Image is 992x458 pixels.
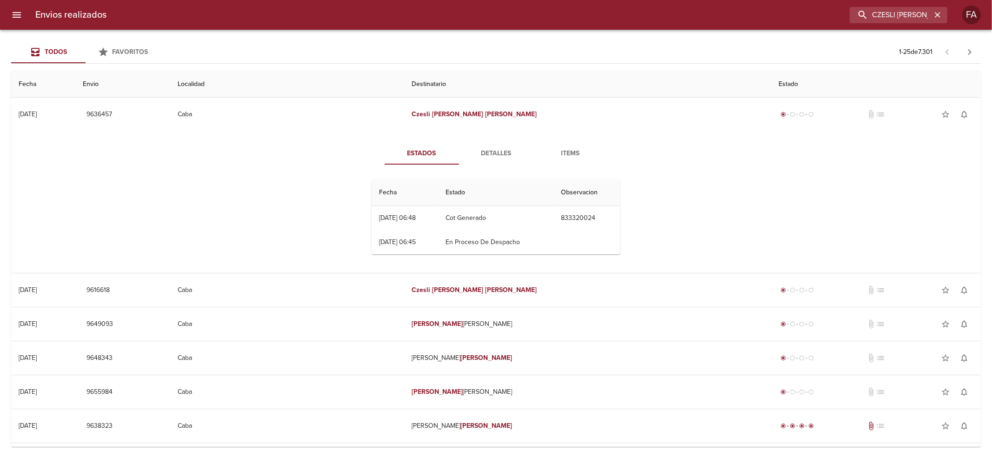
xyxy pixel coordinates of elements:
th: Destinatario [404,71,772,98]
button: Activar notificaciones [955,417,973,435]
td: [PERSON_NAME] [404,341,772,375]
span: 9649093 [87,319,113,330]
div: Generado [779,319,816,329]
button: 9655984 [83,384,116,401]
div: [DATE] [19,388,37,396]
span: radio_button_unchecked [808,321,814,327]
th: Observacion [554,179,620,206]
td: [PERSON_NAME] [404,375,772,409]
div: Generado [779,285,816,295]
button: Activar notificaciones [955,281,973,299]
span: notifications_none [959,319,969,329]
span: No tiene documentos adjuntos [867,285,876,295]
span: No tiene documentos adjuntos [867,110,876,119]
span: star_border [941,285,950,295]
em: Czesli [412,286,430,294]
div: Generado [779,353,816,363]
span: radio_button_unchecked [799,321,805,327]
td: Caba [170,409,404,443]
span: 9655984 [87,386,113,398]
div: [DATE] [19,354,37,362]
td: [PERSON_NAME] [404,307,772,341]
td: Caba [170,341,404,375]
div: [DATE] [19,110,37,118]
span: star_border [941,387,950,397]
td: Cot Generado [438,206,553,230]
table: Tabla de seguimiento [372,179,620,254]
th: Estado [771,71,981,98]
span: Favoritos [113,48,148,56]
button: menu [6,4,28,26]
span: radio_button_unchecked [799,355,805,361]
th: Fecha [11,71,75,98]
span: radio_button_checked [780,389,786,395]
span: radio_button_unchecked [799,389,805,395]
em: [PERSON_NAME] [486,286,537,294]
span: Tiene documentos adjuntos [867,421,876,431]
td: [PERSON_NAME] [404,409,772,443]
span: radio_button_unchecked [808,389,814,395]
span: No tiene documentos adjuntos [867,353,876,363]
span: radio_button_checked [780,355,786,361]
div: [DATE] 06:48 [379,214,416,222]
button: Activar notificaciones [955,383,973,401]
span: star_border [941,319,950,329]
span: radio_button_checked [780,321,786,327]
div: Generado [779,110,816,119]
th: Estado [438,179,553,206]
span: radio_button_unchecked [790,112,795,117]
p: 1 - 25 de 7.301 [899,47,932,57]
span: Items [539,148,602,159]
span: No tiene pedido asociado [876,387,885,397]
div: [DATE] [19,422,37,430]
span: Todos [45,48,67,56]
button: Activar notificaciones [955,315,973,333]
span: No tiene pedido asociado [876,319,885,329]
em: Czesli [412,110,430,118]
span: notifications_none [959,353,969,363]
button: Agregar a favoritos [936,281,955,299]
span: 9616618 [87,285,110,296]
span: No tiene pedido asociado [876,421,885,431]
button: 9638323 [83,418,116,435]
span: star_border [941,421,950,431]
button: 9636457 [83,106,116,123]
em: [PERSON_NAME] [486,110,537,118]
span: No tiene pedido asociado [876,353,885,363]
div: [DATE] 06:45 [379,238,416,246]
div: Tabs Envios [11,41,160,63]
span: No tiene documentos adjuntos [867,319,876,329]
span: radio_button_unchecked [790,287,795,293]
span: No tiene pedido asociado [876,285,885,295]
th: Fecha [372,179,438,206]
td: En Proceso De Despacho [438,230,553,254]
span: No tiene pedido asociado [876,110,885,119]
th: Envio [75,71,170,98]
em: [PERSON_NAME] [461,422,513,430]
input: buscar [850,7,932,23]
em: [PERSON_NAME] [432,286,484,294]
span: Estados [390,148,453,159]
span: notifications_none [959,421,969,431]
em: [PERSON_NAME] [432,110,484,118]
span: 9638323 [87,420,113,432]
span: star_border [941,110,950,119]
span: radio_button_unchecked [808,287,814,293]
span: Pagina siguiente [959,41,981,63]
td: Caba [170,273,404,307]
span: radio_button_unchecked [790,355,795,361]
button: Activar notificaciones [955,349,973,367]
div: Generado [779,387,816,397]
em: [PERSON_NAME] [461,354,513,362]
span: 9636457 [87,109,112,120]
span: radio_button_unchecked [799,287,805,293]
span: radio_button_unchecked [799,112,805,117]
button: Agregar a favoritos [936,315,955,333]
div: [DATE] [19,320,37,328]
em: [PERSON_NAME] [412,388,463,396]
span: star_border [941,353,950,363]
span: Detalles [465,148,528,159]
span: radio_button_unchecked [790,321,795,327]
span: No tiene documentos adjuntos [867,387,876,397]
button: 9649093 [83,316,117,333]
